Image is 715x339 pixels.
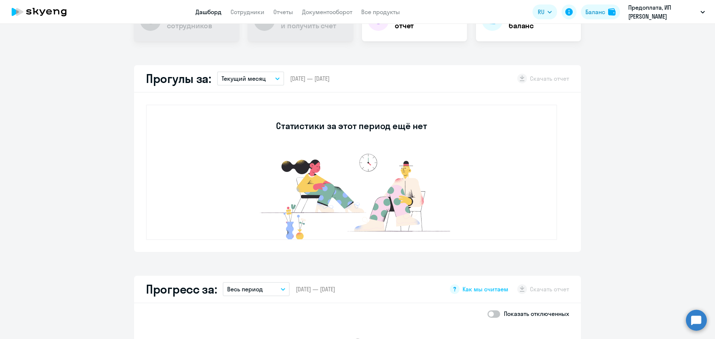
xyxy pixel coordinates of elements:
[240,150,463,239] img: no-data
[296,285,335,293] span: [DATE] — [DATE]
[227,285,263,294] p: Весь период
[608,8,616,16] img: balance
[302,8,352,16] a: Документооборот
[504,309,569,318] p: Показать отключенных
[628,3,697,21] p: Предоплата, ИП [PERSON_NAME]
[273,8,293,16] a: Отчеты
[361,8,400,16] a: Все продукты
[231,8,264,16] a: Сотрудники
[581,4,620,19] button: Балансbalance
[625,3,709,21] button: Предоплата, ИП [PERSON_NAME]
[276,120,427,132] h3: Статистики за этот период ещё нет
[463,285,508,293] span: Как мы считаем
[538,7,544,16] span: RU
[533,4,557,19] button: RU
[223,282,290,296] button: Весь период
[146,282,217,297] h2: Прогресс за:
[217,71,284,86] button: Текущий месяц
[585,7,605,16] div: Баланс
[196,8,222,16] a: Дашборд
[290,74,330,83] span: [DATE] — [DATE]
[222,74,266,83] p: Текущий месяц
[146,71,211,86] h2: Прогулы за:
